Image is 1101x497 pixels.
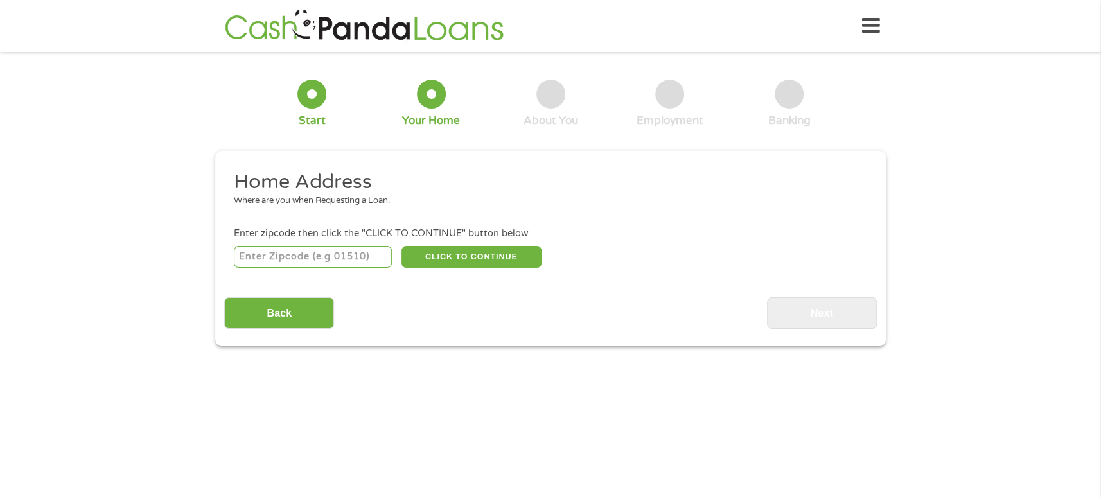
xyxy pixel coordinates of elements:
button: CLICK TO CONTINUE [401,246,542,268]
div: Banking [768,114,811,128]
div: Start [298,114,325,128]
div: About You [524,114,578,128]
input: Next [767,297,877,329]
img: GetLoanNow Logo [221,8,507,44]
div: Where are you when Requesting a Loan. [234,195,858,207]
div: Your Home [402,114,460,128]
input: Back [224,297,334,329]
input: Enter Zipcode (e.g 01510) [234,246,392,268]
div: Enter zipcode then click the "CLICK TO CONTINUE" button below. [234,227,867,241]
div: Employment [637,114,703,128]
h2: Home Address [234,170,858,195]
